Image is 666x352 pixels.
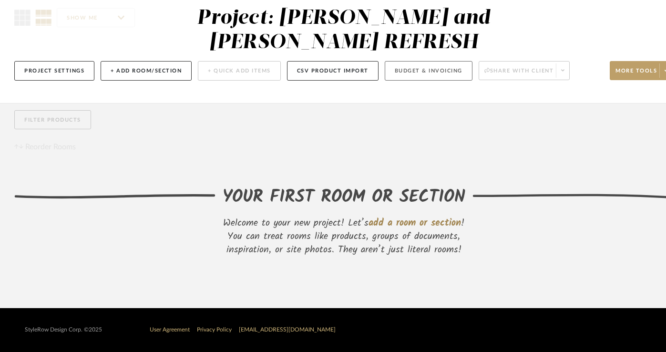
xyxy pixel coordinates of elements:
span: Reorder Rooms [25,141,76,153]
button: Budget & Invoicing [385,61,472,81]
a: [EMAIL_ADDRESS][DOMAIN_NAME] [239,327,336,332]
button: CSV Product Import [287,61,379,81]
a: Privacy Policy [197,327,232,332]
span: add a room or section [369,216,461,231]
div: Welcome to your new project! Let’s ! You can treat rooms like products, groups of documents, insp... [215,217,472,257]
button: Share with client [479,61,570,80]
span: More tools [615,67,657,82]
button: Reorder Rooms [14,141,76,153]
button: + Add Room/Section [101,61,192,81]
div: Project: [PERSON_NAME] and [PERSON_NAME] REFRESH [197,8,490,52]
button: + Quick Add Items [198,61,281,81]
div: YOUR FIRST ROOM OR SECTION [223,185,465,210]
a: User Agreement [150,327,190,332]
div: StyleRow Design Corp. ©2025 [25,326,102,333]
span: Share with client [484,67,554,82]
button: Project Settings [14,61,94,81]
img: lefthand-divider.svg [14,194,215,199]
button: Filter Products [14,110,91,130]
